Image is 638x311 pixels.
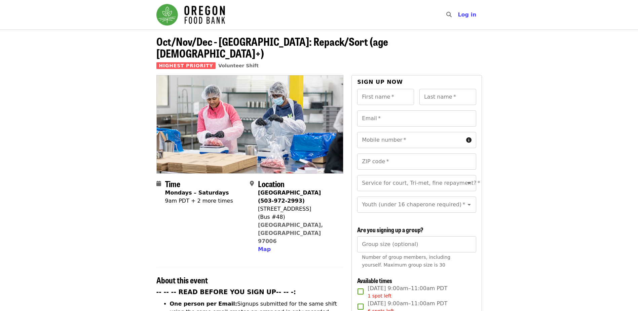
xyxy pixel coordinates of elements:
input: Mobile number [357,132,463,148]
strong: One person per Email: [170,301,237,307]
i: circle-info icon [466,137,472,143]
i: map-marker-alt icon [250,180,254,187]
span: Oct/Nov/Dec - [GEOGRAPHIC_DATA]: Repack/Sort (age [DEMOGRAPHIC_DATA]+) [156,33,388,61]
img: Oregon Food Bank - Home [156,4,225,26]
strong: [GEOGRAPHIC_DATA] (503-972-2993) [258,189,321,204]
span: [DATE] 9:00am–11:00am PDT [368,284,447,300]
span: 1 spot left [368,293,391,299]
strong: -- -- -- READ BEFORE YOU SIGN UP-- -- -: [156,288,296,296]
button: Open [464,178,474,188]
span: Sign up now [357,79,403,85]
div: [STREET_ADDRESS] [258,205,338,213]
span: Highest Priority [156,62,216,69]
a: Volunteer Shift [218,63,259,68]
input: [object Object] [357,236,476,252]
button: Open [464,200,474,209]
span: Map [258,246,271,252]
div: (Bus #48) [258,213,338,221]
span: About this event [156,274,208,286]
i: search icon [446,11,452,18]
span: Location [258,178,285,189]
input: Last name [419,89,476,105]
span: Available times [357,276,392,285]
button: Log in [452,8,482,22]
span: Are you signing up a group? [357,225,423,234]
span: Number of group members, including yourself. Maximum group size is 30 [362,254,450,268]
img: Oct/Nov/Dec - Beaverton: Repack/Sort (age 10+) organized by Oregon Food Bank [157,75,343,173]
strong: Mondays – Saturdays [165,189,229,196]
button: Map [258,245,271,253]
span: Log in [458,11,476,18]
i: calendar icon [156,180,161,187]
input: Search [456,7,461,23]
a: [GEOGRAPHIC_DATA], [GEOGRAPHIC_DATA] 97006 [258,222,323,244]
input: Email [357,110,476,127]
input: First name [357,89,414,105]
div: 9am PDT + 2 more times [165,197,233,205]
input: ZIP code [357,153,476,170]
span: Time [165,178,180,189]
